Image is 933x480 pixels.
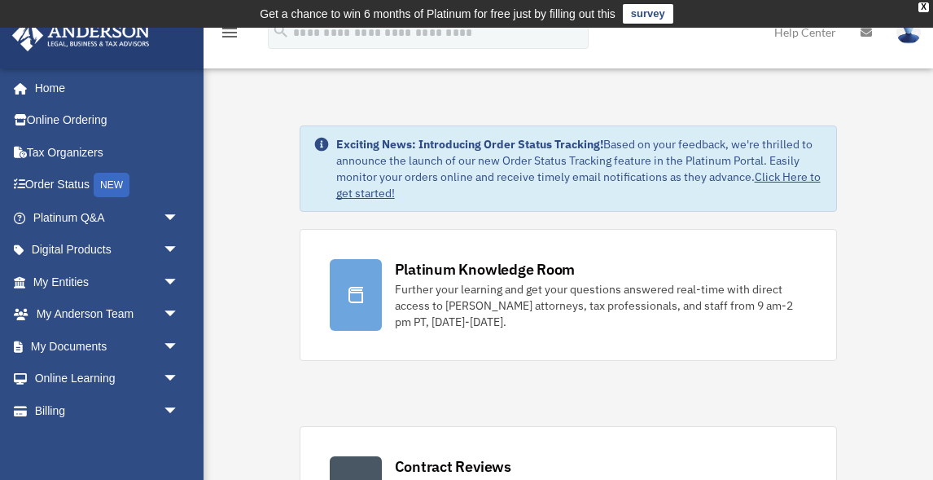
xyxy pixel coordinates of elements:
[11,136,204,169] a: Tax Organizers
[163,266,195,299] span: arrow_drop_down
[260,4,615,24] div: Get a chance to win 6 months of Platinum for free just by filling out this
[336,136,824,201] div: Based on your feedback, we're thrilled to announce the launch of our new Order Status Tracking fe...
[918,2,929,12] div: close
[7,20,155,51] img: Anderson Advisors Platinum Portal
[163,330,195,363] span: arrow_drop_down
[11,363,204,395] a: Online Learningarrow_drop_down
[220,23,239,42] i: menu
[163,363,195,396] span: arrow_drop_down
[336,170,821,200] a: Click Here to get started!
[11,234,204,266] a: Digital Productsarrow_drop_down
[94,173,129,197] div: NEW
[163,234,195,267] span: arrow_drop_down
[11,298,204,331] a: My Anderson Teamarrow_drop_down
[395,281,808,330] div: Further your learning and get your questions answered real-time with direct access to [PERSON_NAM...
[11,201,204,234] a: Platinum Q&Aarrow_drop_down
[11,104,204,137] a: Online Ordering
[11,394,204,427] a: Billingarrow_drop_down
[272,22,290,40] i: search
[163,201,195,235] span: arrow_drop_down
[623,4,673,24] a: survey
[300,229,838,361] a: Platinum Knowledge Room Further your learning and get your questions answered real-time with dire...
[395,456,511,477] div: Contract Reviews
[11,169,204,202] a: Order StatusNEW
[220,29,239,42] a: menu
[395,259,576,280] div: Platinum Knowledge Room
[896,20,921,44] img: User Pic
[11,266,204,298] a: My Entitiesarrow_drop_down
[336,137,603,152] strong: Exciting News: Introducing Order Status Tracking!
[163,394,195,428] span: arrow_drop_down
[163,298,195,332] span: arrow_drop_down
[11,330,204,363] a: My Documentsarrow_drop_down
[11,72,195,104] a: Home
